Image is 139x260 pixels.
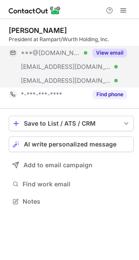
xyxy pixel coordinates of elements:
[23,162,93,169] span: Add to email campaign
[24,120,119,127] div: Save to List / ATS / CRM
[24,141,116,148] span: AI write personalized message
[9,26,67,35] div: [PERSON_NAME]
[21,49,81,57] span: ***@[DOMAIN_NAME]
[9,136,134,152] button: AI write personalized message
[93,90,127,99] button: Reveal Button
[23,198,130,205] span: Notes
[9,5,61,16] img: ContactOut v5.3.10
[23,180,130,188] span: Find work email
[9,178,134,190] button: Find work email
[9,157,134,173] button: Add to email campaign
[9,195,134,208] button: Notes
[9,36,134,43] div: President at Rampart/Wurth Holding, Inc.
[93,49,127,57] button: Reveal Button
[9,116,134,131] button: save-profile-one-click
[21,77,111,84] span: [EMAIL_ADDRESS][DOMAIN_NAME]
[21,63,111,71] span: [EMAIL_ADDRESS][DOMAIN_NAME]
